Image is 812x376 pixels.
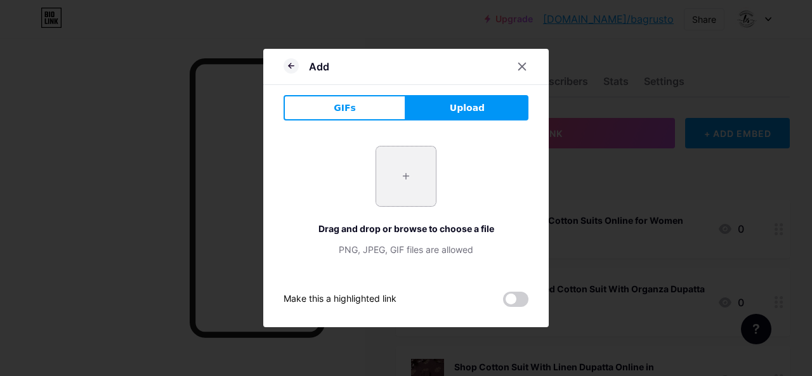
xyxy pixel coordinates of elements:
span: GIFs [334,101,356,115]
div: Add [309,59,329,74]
span: Upload [450,101,485,115]
div: Make this a highlighted link [284,292,396,307]
button: Upload [406,95,528,120]
div: PNG, JPEG, GIF files are allowed [284,243,528,256]
button: GIFs [284,95,406,120]
div: Drag and drop or browse to choose a file [284,222,528,235]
